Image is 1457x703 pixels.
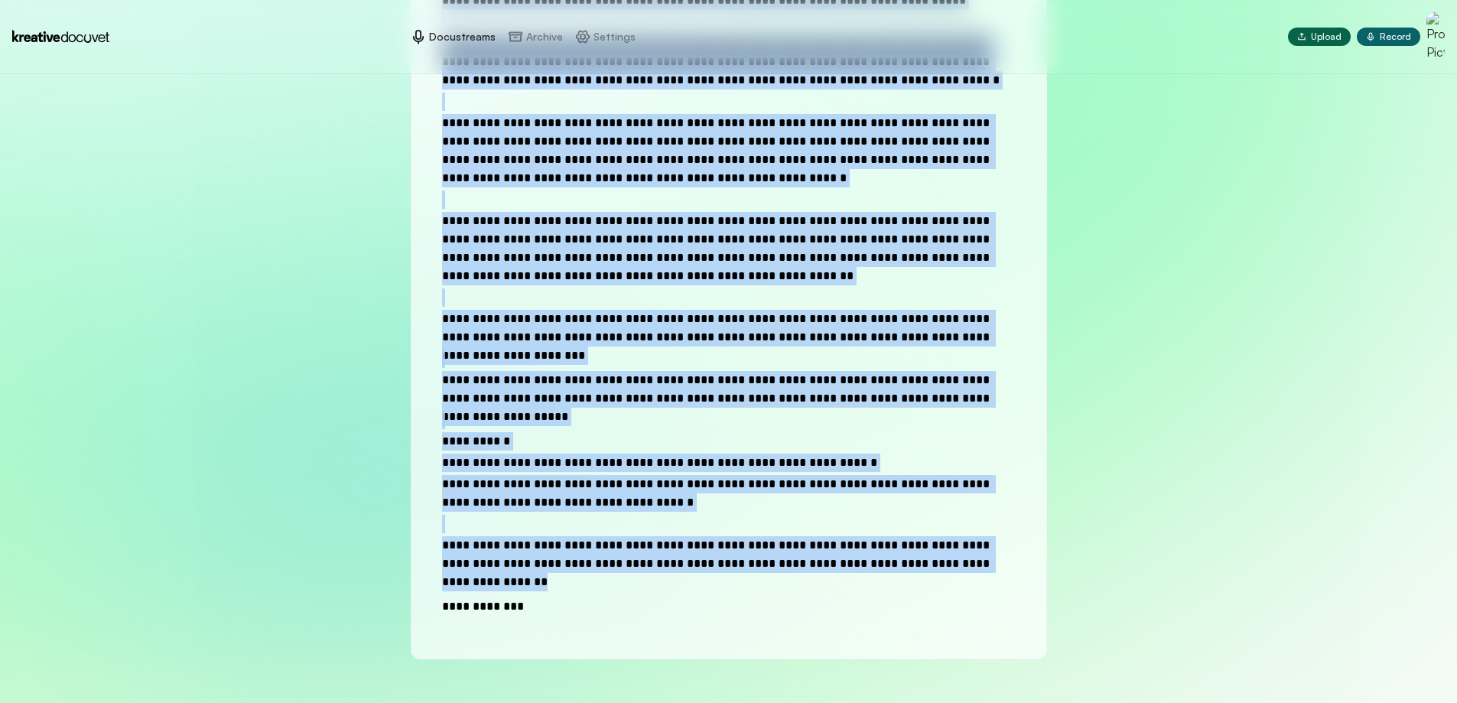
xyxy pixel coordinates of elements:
[1288,28,1351,46] button: Upload
[508,29,563,44] a: Archive
[575,29,636,44] a: Settings
[1357,28,1420,46] button: Record
[526,29,563,44] p: Archive
[1380,31,1411,43] span: Record
[429,29,496,44] p: Docustreams
[411,29,496,44] a: Docustreams
[1426,12,1445,61] img: Profile Picture
[594,29,636,44] p: Settings
[1311,31,1342,43] span: Upload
